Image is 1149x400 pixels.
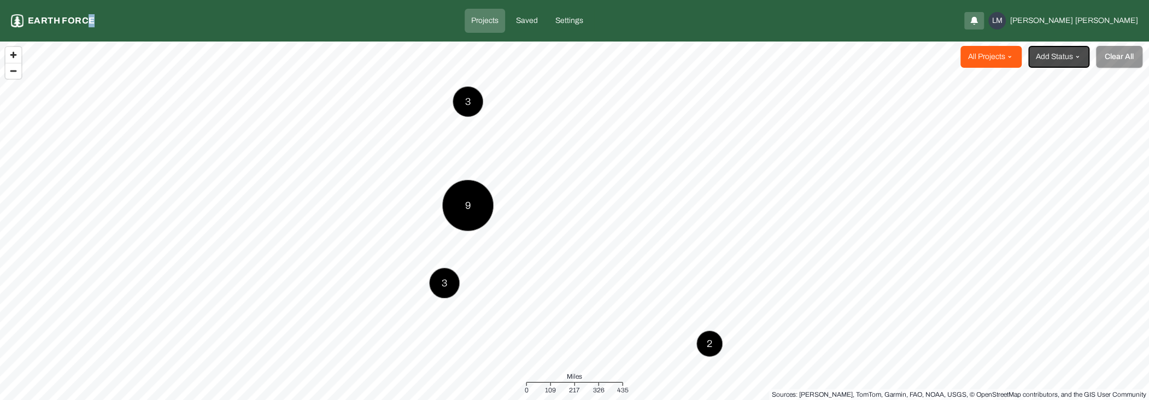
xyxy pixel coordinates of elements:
[5,63,21,79] button: Zoom out
[772,389,1146,400] div: Sources: [PERSON_NAME], TomTom, Garmin, FAO, NOAA, USGS, © OpenStreetMap contributors, and the GI...
[453,86,483,117] button: 3
[1075,15,1138,26] span: [PERSON_NAME]
[1028,46,1089,68] button: Add Status
[988,12,1138,30] button: LM[PERSON_NAME][PERSON_NAME]
[696,331,723,357] button: 2
[1010,15,1073,26] span: [PERSON_NAME]
[28,14,95,27] p: Earth force
[11,14,24,27] img: earthforce-logo-white-uG4MPadI.svg
[525,385,529,396] div: 0
[960,46,1022,68] button: All Projects
[593,385,605,396] div: 326
[569,385,580,396] div: 217
[465,9,505,33] a: Projects
[429,268,460,298] button: 3
[442,180,494,231] button: 9
[567,371,582,382] span: Miles
[1096,46,1142,68] button: Clear All
[471,15,499,26] p: Projects
[509,9,544,33] a: Saved
[5,47,21,63] button: Zoom in
[516,15,538,26] p: Saved
[545,385,556,396] div: 109
[988,12,1006,30] div: LM
[617,385,629,396] div: 435
[549,9,590,33] a: Settings
[555,15,583,26] p: Settings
